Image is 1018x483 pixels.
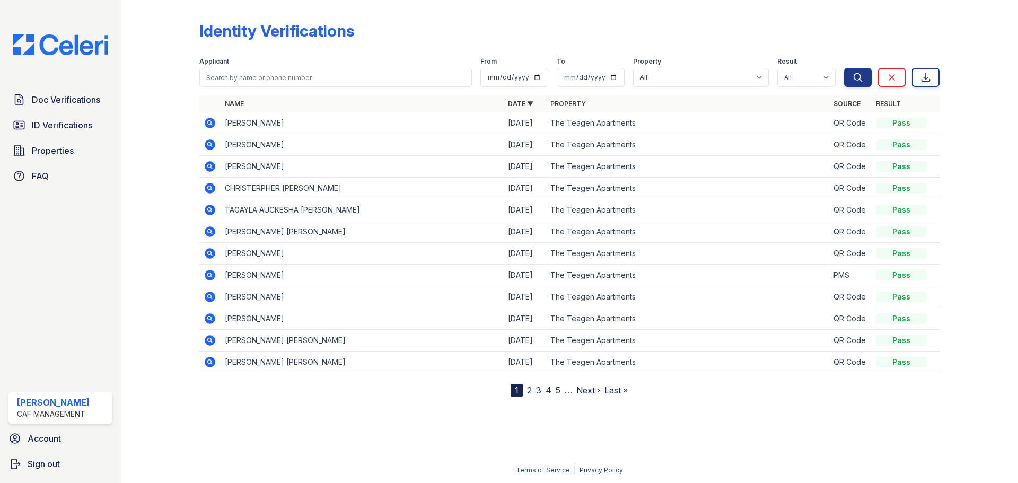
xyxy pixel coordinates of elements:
[565,384,572,397] span: …
[221,352,504,373] td: [PERSON_NAME] [PERSON_NAME]
[546,352,829,373] td: The Teagen Apartments
[546,385,551,396] a: 4
[28,432,61,445] span: Account
[221,134,504,156] td: [PERSON_NAME]
[504,156,546,178] td: [DATE]
[829,308,872,330] td: QR Code
[511,384,523,397] div: 1
[829,221,872,243] td: QR Code
[546,156,829,178] td: The Teagen Apartments
[557,57,565,66] label: To
[527,385,532,396] a: 2
[550,100,586,108] a: Property
[876,313,927,324] div: Pass
[604,385,628,396] a: Last »
[32,119,92,131] span: ID Verifications
[17,409,90,419] div: CAF Management
[221,112,504,134] td: [PERSON_NAME]
[504,134,546,156] td: [DATE]
[8,115,112,136] a: ID Verifications
[546,178,829,199] td: The Teagen Apartments
[221,286,504,308] td: [PERSON_NAME]
[504,243,546,265] td: [DATE]
[829,243,872,265] td: QR Code
[876,161,927,172] div: Pass
[829,156,872,178] td: QR Code
[576,385,600,396] a: Next ›
[546,265,829,286] td: The Teagen Apartments
[833,100,861,108] a: Source
[8,165,112,187] a: FAQ
[633,57,661,66] label: Property
[4,34,117,55] img: CE_Logo_Blue-a8612792a0a2168367f1c8372b55b34899dd931a85d93a1a3d3e32e68fde9ad4.png
[876,270,927,280] div: Pass
[504,352,546,373] td: [DATE]
[546,286,829,308] td: The Teagen Apartments
[777,57,797,66] label: Result
[221,330,504,352] td: [PERSON_NAME] [PERSON_NAME]
[829,330,872,352] td: QR Code
[876,205,927,215] div: Pass
[546,134,829,156] td: The Teagen Apartments
[546,243,829,265] td: The Teagen Apartments
[876,226,927,237] div: Pass
[876,100,901,108] a: Result
[32,144,74,157] span: Properties
[829,134,872,156] td: QR Code
[546,330,829,352] td: The Teagen Apartments
[504,308,546,330] td: [DATE]
[504,199,546,221] td: [DATE]
[876,118,927,128] div: Pass
[876,357,927,367] div: Pass
[225,100,244,108] a: Name
[504,286,546,308] td: [DATE]
[829,286,872,308] td: QR Code
[546,112,829,134] td: The Teagen Apartments
[504,265,546,286] td: [DATE]
[876,292,927,302] div: Pass
[829,199,872,221] td: QR Code
[32,170,49,182] span: FAQ
[504,112,546,134] td: [DATE]
[574,466,576,474] div: |
[829,265,872,286] td: PMS
[221,221,504,243] td: [PERSON_NAME] [PERSON_NAME]
[876,248,927,259] div: Pass
[221,308,504,330] td: [PERSON_NAME]
[546,308,829,330] td: The Teagen Apartments
[221,265,504,286] td: [PERSON_NAME]
[28,458,60,470] span: Sign out
[829,112,872,134] td: QR Code
[504,330,546,352] td: [DATE]
[829,178,872,199] td: QR Code
[536,385,541,396] a: 3
[829,352,872,373] td: QR Code
[516,466,570,474] a: Terms of Service
[221,243,504,265] td: [PERSON_NAME]
[546,199,829,221] td: The Teagen Apartments
[199,57,229,66] label: Applicant
[221,156,504,178] td: [PERSON_NAME]
[221,178,504,199] td: CHRISTERPHER [PERSON_NAME]
[199,68,472,87] input: Search by name or phone number
[556,385,560,396] a: 5
[876,183,927,194] div: Pass
[221,199,504,221] td: TAGAYLA AUCKESHA [PERSON_NAME]
[504,221,546,243] td: [DATE]
[4,453,117,475] a: Sign out
[480,57,497,66] label: From
[8,89,112,110] a: Doc Verifications
[876,139,927,150] div: Pass
[4,428,117,449] a: Account
[17,396,90,409] div: [PERSON_NAME]
[508,100,533,108] a: Date ▼
[876,335,927,346] div: Pass
[199,21,354,40] div: Identity Verifications
[8,140,112,161] a: Properties
[580,466,623,474] a: Privacy Policy
[504,178,546,199] td: [DATE]
[32,93,100,106] span: Doc Verifications
[546,221,829,243] td: The Teagen Apartments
